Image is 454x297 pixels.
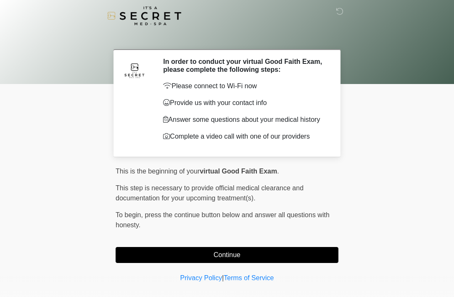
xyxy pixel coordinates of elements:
[163,115,326,125] p: Answer some questions about your medical history
[180,274,222,281] a: Privacy Policy
[277,168,279,175] span: .
[163,98,326,108] p: Provide us with your contact info
[222,274,224,281] a: |
[116,184,304,202] span: This step is necessary to provide official medical clearance and documentation for your upcoming ...
[122,58,147,83] img: Agent Avatar
[116,168,200,175] span: This is the beginning of your
[163,81,326,91] p: Please connect to Wi-Fi now
[224,274,274,281] a: Terms of Service
[163,131,326,142] p: Complete a video call with one of our providers
[116,211,330,229] span: press the continue button below and answer all questions with honesty.
[116,247,338,263] button: Continue
[107,6,181,25] img: It's A Secret Med Spa Logo
[116,211,145,218] span: To begin,
[163,58,326,74] h2: In order to conduct your virtual Good Faith Exam, please complete the following steps:
[109,30,345,46] h1: ‎ ‎
[200,168,277,175] strong: virtual Good Faith Exam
